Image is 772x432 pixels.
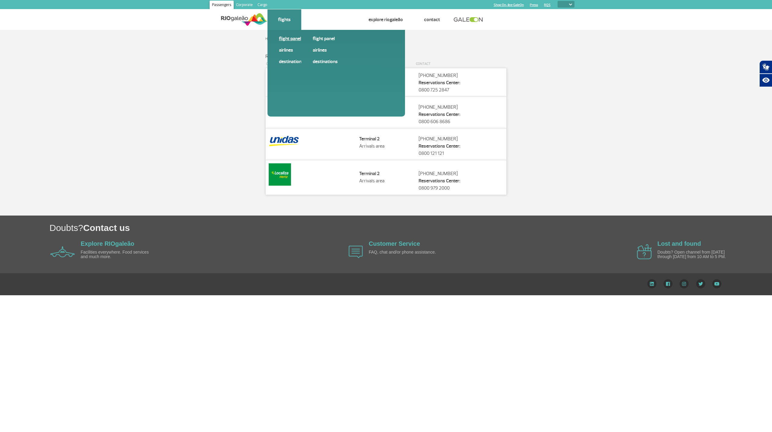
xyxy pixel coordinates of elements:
[266,60,356,68] th: COMPANY
[234,1,255,10] a: Corporate
[81,240,134,247] a: Explore RIOgaleão
[544,3,551,7] a: RQS
[356,128,416,160] td: Arrivals area
[83,223,130,233] span: Contact us
[265,37,283,41] a: Home Page
[647,279,657,288] img: LinkedIn
[419,111,460,117] strong: Reservations Center:
[759,60,772,87] div: Plugin de acessibilidade da Hand Talk.
[416,60,506,68] th: CONTACT
[759,60,772,74] button: Abrir tradutor de língua de sinais.
[313,47,394,53] a: Airlines
[494,3,524,7] a: Shop On-line GaleOn
[369,250,438,254] p: FAQ, chat and/or phone assistance.
[759,74,772,87] button: Abrir recursos assistivos.
[81,250,150,259] p: Facilities everywhere. Food services and much more.
[424,17,440,23] a: Contact
[657,250,727,259] p: Doubts? Open channel from [DATE] through [DATE] from 10 AM to 5 PM.
[279,47,360,53] a: Airlines
[359,136,380,142] strong: Terminal 2
[663,279,672,288] img: Facebook
[416,160,506,195] td: [PHONE_NUMBER] 0800 979 2000
[49,222,772,234] h1: Doubts?
[679,279,689,288] img: Instagram
[356,160,416,195] td: Arrivals area
[416,97,506,128] td: [PHONE_NUMBER] 0800 606 8686
[269,163,291,186] img: Localiza
[419,178,460,184] strong: Reservations Center:
[50,246,75,257] img: airplane icon
[313,35,394,42] a: Flight panel
[278,17,291,23] a: Flights
[279,58,360,65] a: Destinations
[369,17,403,23] a: Explore RIOgaleão
[530,3,538,7] a: Press
[279,35,360,42] a: Flight panel
[637,244,652,259] img: airplane icon
[359,171,380,177] strong: Terminal 2
[696,279,705,288] img: Twitter
[712,279,721,288] img: YouTube
[255,1,270,10] a: Cargo
[210,1,234,10] a: Passengers
[312,17,347,23] a: How to get and go
[313,58,394,65] a: Destinations
[269,132,299,148] img: Unidas
[657,240,701,247] a: Lost and found
[265,53,507,60] p: Rent a car for your trip at [GEOGRAPHIC_DATA] with our partners.
[419,80,460,86] strong: Reservations Center:
[349,246,363,258] img: airplane icon
[419,143,460,149] strong: Reservations Center:
[416,68,506,97] td: [PHONE_NUMBER] 0800 725 2847
[369,240,420,247] a: Customer Service
[416,128,506,160] td: [PHONE_NUMBER] 0800 121 121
